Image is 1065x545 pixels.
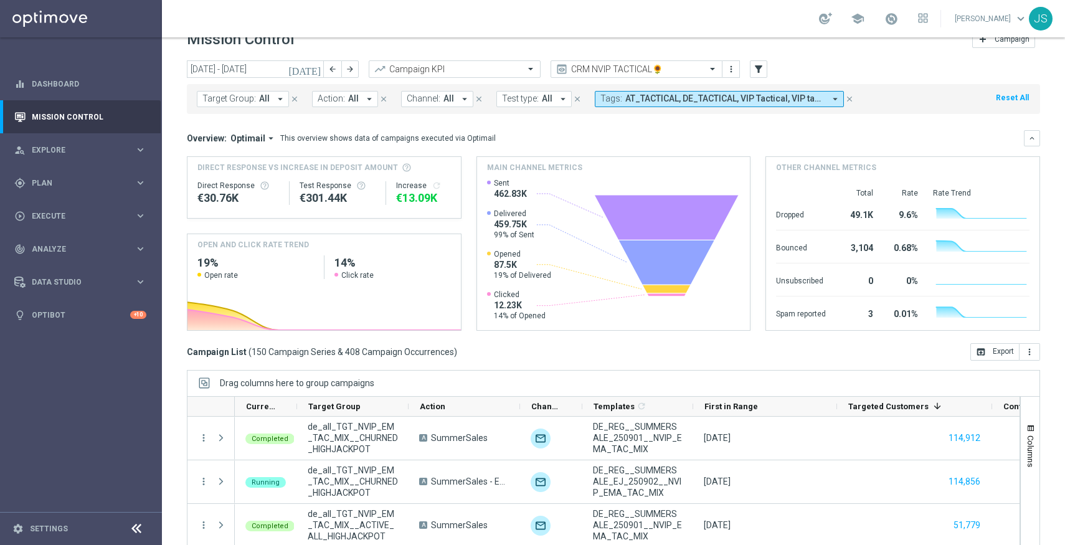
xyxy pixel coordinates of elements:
span: Action [420,402,445,411]
h3: Overview: [187,133,227,144]
button: arrow_back [324,60,341,78]
div: 01 Sep 2025, Monday [704,432,731,443]
i: refresh [637,401,646,411]
span: Test type: [502,93,539,104]
span: Drag columns here to group campaigns [220,378,374,388]
span: de_all_TGT_NVIP_EM_TAC_MIX__CHURNED_HIGHJACKPOT [308,465,398,498]
span: DE_REG__SUMMERSALE_250901__NVIP_EMA_TAC_MIX [593,421,683,455]
div: 02 Sep 2025, Tuesday [704,476,731,487]
span: 150 Campaign Series & 408 Campaign Occurrences [252,346,454,358]
button: Tags: AT_TACTICAL, DE_TACTICAL, VIP Tactical, VIP tactical, VIPTACTICAL, VIP_AT, VIP_DE, Vip Tac,... [595,91,844,107]
button: Channel: All arrow_drop_down [401,91,473,107]
span: 459.75K [494,219,534,230]
div: Row Groups [220,378,374,388]
div: equalizer Dashboard [14,79,147,89]
span: Target Group [308,402,361,411]
i: trending_up [374,63,386,75]
div: Mission Control [14,100,146,133]
div: €13,090 [396,191,451,206]
div: Data Studio [14,277,135,288]
i: refresh [432,181,442,191]
span: Action: [318,93,345,104]
span: keyboard_arrow_down [1014,12,1028,26]
span: ) [454,346,457,358]
div: JS [1029,7,1053,31]
button: close [378,92,389,106]
span: 19% of Delivered [494,270,551,280]
button: filter_alt [750,60,767,78]
button: close [473,92,485,106]
span: First in Range [704,402,758,411]
span: Delivered [494,209,534,219]
i: filter_alt [753,64,764,75]
h4: OPEN AND CLICK RATE TREND [197,239,309,250]
button: more_vert [198,432,209,443]
div: Test Response [300,181,376,191]
span: All [259,93,270,104]
button: close [289,92,300,106]
span: Click rate [341,270,374,280]
i: keyboard_arrow_right [135,144,146,156]
button: close [572,92,583,106]
span: Templates [594,402,635,411]
i: [DATE] [288,64,322,75]
colored-tag: Completed [245,519,295,531]
div: Bounced [776,237,826,257]
div: This overview shows data of campaigns executed via Optimail [280,133,496,144]
span: Current Status [246,402,276,411]
span: Opened [494,249,551,259]
i: add [978,34,988,44]
span: Targeted Customers [848,402,929,411]
div: Execute [14,211,135,222]
i: preview [556,63,568,75]
span: Data Studio [32,278,135,286]
span: Tags: [600,93,622,104]
div: 9.6% [888,204,918,224]
span: Target Group: [202,93,256,104]
div: 0.01% [888,303,918,323]
colored-tag: Completed [245,432,295,444]
div: Mission Control [14,112,147,122]
div: Unsubscribed [776,270,826,290]
a: Optibot [32,298,130,331]
button: Reset All [995,91,1030,105]
span: SummerSales [431,432,488,443]
span: Explore [32,146,135,154]
h3: Campaign List [187,346,457,358]
div: 3,104 [841,237,873,257]
button: open_in_browser Export [970,343,1020,361]
button: Data Studio keyboard_arrow_right [14,277,147,287]
div: Dashboard [14,67,146,100]
i: close [475,95,483,103]
span: ( [249,346,252,358]
div: +10 [130,311,146,319]
span: Channel: [407,93,440,104]
div: Optimail [531,516,551,536]
div: Explore [14,145,135,156]
span: SummerSales [431,519,488,531]
button: person_search Explore keyboard_arrow_right [14,145,147,155]
i: equalizer [14,78,26,90]
span: A [419,434,427,442]
div: Rate [888,188,918,198]
h1: Mission Control [187,31,294,49]
span: Optimail [230,133,265,144]
i: close [379,95,388,103]
span: All [443,93,454,104]
button: track_changes Analyze keyboard_arrow_right [14,244,147,254]
i: lightbulb [14,310,26,321]
i: keyboard_arrow_right [135,210,146,222]
div: play_circle_outline Execute keyboard_arrow_right [14,211,147,221]
i: arrow_drop_down [557,93,569,105]
i: more_vert [198,519,209,531]
multiple-options-button: Export to CSV [970,346,1040,356]
span: 462.83K [494,188,527,199]
div: Total [841,188,873,198]
div: Direct Response [197,181,279,191]
i: keyboard_arrow_right [135,243,146,255]
i: person_search [14,145,26,156]
span: 12.23K [494,300,546,311]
